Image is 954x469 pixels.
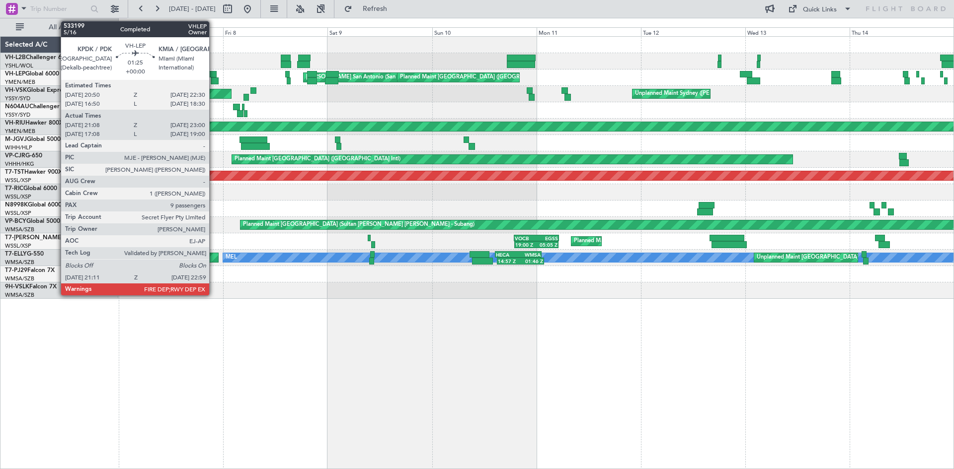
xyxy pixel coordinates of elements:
div: HECA [496,252,518,258]
div: 22:09 Z [111,160,134,166]
div: Sun 10 [432,27,537,36]
div: Thu 7 [119,27,223,36]
a: VHHH/HKG [5,160,34,168]
div: Thu 14 [850,27,954,36]
div: Planned Maint [GEOGRAPHIC_DATA] ([GEOGRAPHIC_DATA] International) [400,70,590,85]
a: YSHL/WOL [5,62,33,69]
a: WMSA/SZB [5,291,34,299]
div: WMSA [518,252,541,258]
div: 08:51 Z [134,160,156,166]
a: N8998KGlobal 6000 [5,202,62,208]
div: MEL [226,250,237,265]
button: Quick Links [783,1,857,17]
a: WIHH/HLP [5,144,32,151]
a: YSSY/SYD [5,111,30,119]
div: Fri 8 [223,27,327,36]
span: T7-ELLY [5,251,27,257]
div: 19:00 Z [515,242,536,248]
div: Wed 13 [745,27,850,36]
div: Planned Maint [GEOGRAPHIC_DATA] ([GEOGRAPHIC_DATA]) [574,234,730,249]
span: Refresh [354,5,396,12]
span: VH-RIU [5,120,25,126]
span: VP-BCY [5,218,26,224]
button: Refresh [339,1,399,17]
div: 01:46 Z [520,258,543,264]
div: 14:57 Z [498,258,521,264]
a: YSSY/SYD [5,95,30,102]
div: Unplanned Maint Sydney ([PERSON_NAME] Intl) [635,86,757,101]
span: VP-CJR [5,153,25,159]
div: VOCB [515,235,536,241]
a: YMEN/MEB [5,78,35,86]
a: YMEN/MEB [5,128,35,135]
a: WMSA/SZB [5,226,34,233]
div: Tue 12 [641,27,745,36]
span: VH-VSK [5,87,27,93]
div: EGSS [536,235,557,241]
span: M-JGVJ [5,136,27,142]
a: VH-VSKGlobal Express XRS [5,87,81,93]
div: Quick Links [803,5,837,15]
a: T7-RICGlobal 6000 [5,186,57,192]
span: All Aircraft [26,24,105,31]
a: 9H-VSLKFalcon 7X [5,284,57,290]
a: VH-LEPGlobal 6000 [5,71,59,77]
span: T7-RIC [5,186,23,192]
a: VH-RIUHawker 800XP [5,120,67,126]
div: Sat 9 [327,27,432,36]
a: WSSL/XSP [5,193,31,201]
a: T7-PJ29Falcon 7X [5,268,55,273]
a: M-JGVJGlobal 5000 [5,136,61,142]
span: [DATE] - [DATE] [169,4,216,13]
a: T7-[PERSON_NAME]Global 7500 [5,235,96,241]
span: T7-TST [5,169,24,175]
a: WMSA/SZB [5,259,34,266]
button: All Aircraft [11,19,108,35]
a: WSSL/XSP [5,209,31,217]
a: VP-BCYGlobal 5000 [5,218,60,224]
a: WSSL/XSP [5,177,31,184]
div: Mon 11 [537,27,641,36]
a: VH-L2BChallenger 604 [5,55,69,61]
div: 05:05 Z [536,242,557,248]
a: VP-CJRG-650 [5,153,42,159]
div: [DATE] [120,20,137,28]
input: Trip Number [30,1,87,16]
span: N8998K [5,202,28,208]
a: WSSL/XSP [5,242,31,250]
span: N604AU [5,104,29,110]
span: VH-L2B [5,55,26,61]
span: 9H-VSLK [5,284,29,290]
div: Planned Maint [GEOGRAPHIC_DATA] (Sultan [PERSON_NAME] [PERSON_NAME] - Subang) [243,217,475,232]
div: [PERSON_NAME] San Antonio (San Antonio Intl) [306,70,428,85]
span: T7-[PERSON_NAME] [5,235,63,241]
a: T7-ELLYG-550 [5,251,44,257]
span: VH-LEP [5,71,25,77]
div: VHHH [122,153,143,159]
span: T7-PJ29 [5,268,27,273]
a: WMSA/SZB [5,275,34,282]
a: N604AUChallenger 604 [5,104,72,110]
div: Planned Maint [GEOGRAPHIC_DATA] ([GEOGRAPHIC_DATA] Intl) [235,152,400,167]
a: T7-TSTHawker 900XP [5,169,66,175]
